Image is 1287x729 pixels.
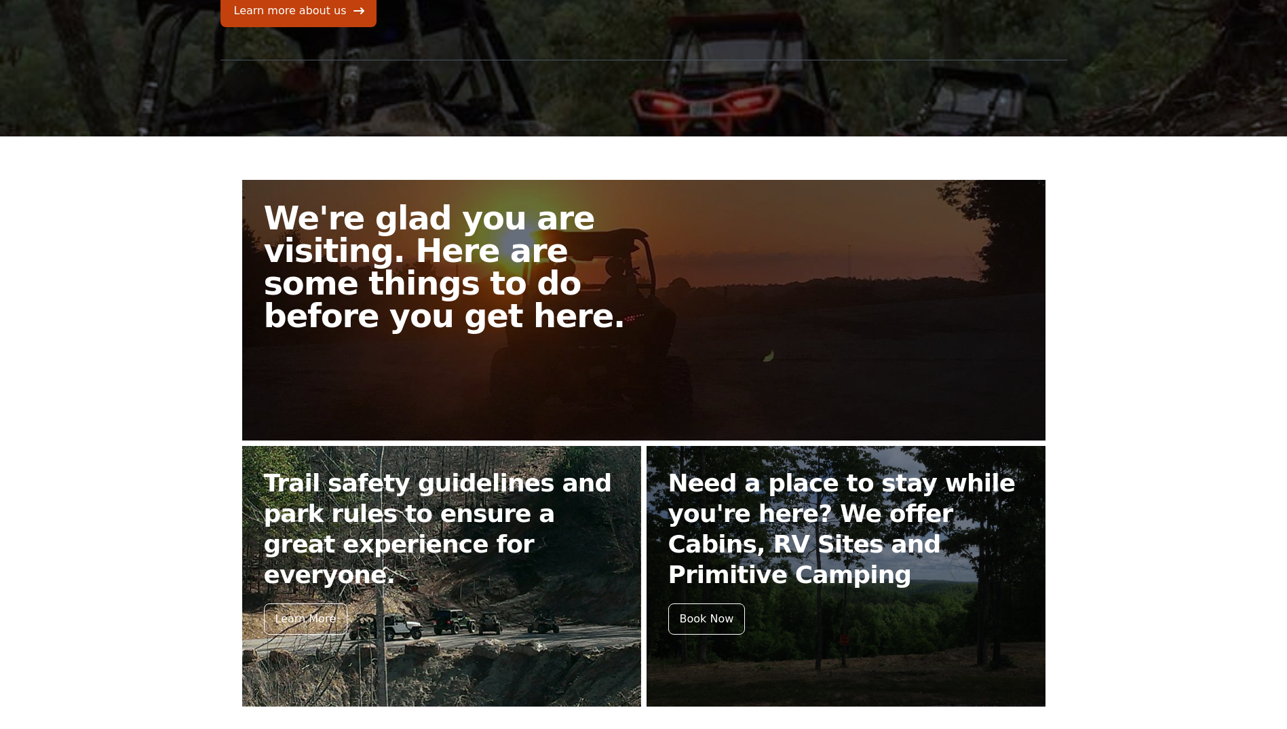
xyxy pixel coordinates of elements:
div: Learn More [264,603,347,635]
div: Book Now [668,603,746,635]
a: Trail safety guidelines and park rules to ensure a great experience for everyone. Learn More [242,446,641,707]
a: We're glad you are visiting. Here are some things to do before you get here. [242,180,1045,441]
h2: We're glad you are visiting. Here are some things to do before you get here. [264,202,655,332]
h2: Trail safety guidelines and park rules to ensure a great experience for everyone. [264,468,619,590]
h2: Need a place to stay while you're here? We offer Cabins, RV Sites and Primitive Camping [668,468,1024,590]
a: Need a place to stay while you're here? We offer Cabins, RV Sites and Primitive Camping Book Now [647,446,1045,707]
